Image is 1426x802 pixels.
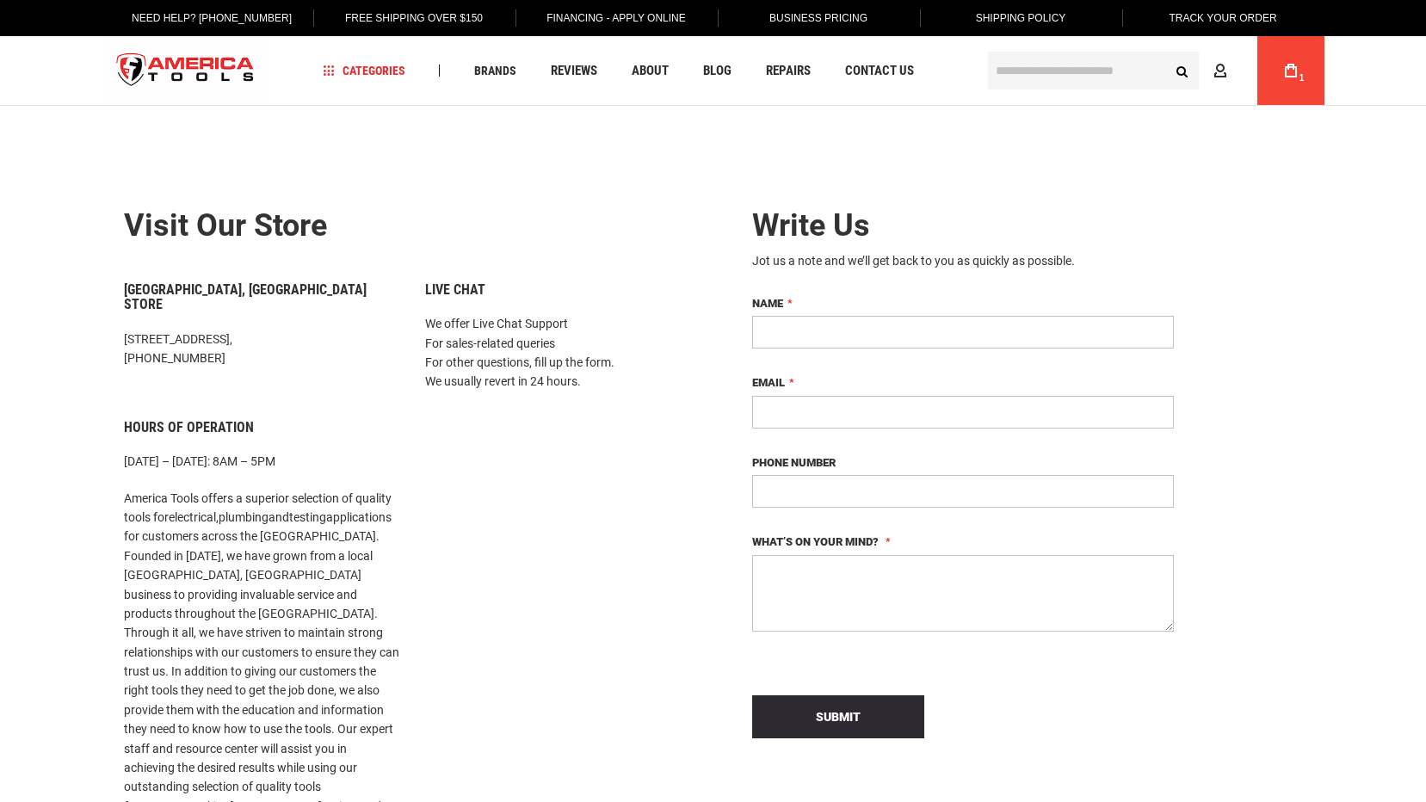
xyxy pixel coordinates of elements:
span: Name [752,297,783,310]
h6: Hours of Operation [124,420,399,435]
span: Write Us [752,207,870,244]
span: Email [752,376,785,389]
span: Repairs [766,65,811,77]
a: electrical [169,510,216,524]
a: Brands [466,59,524,83]
a: plumbing [219,510,269,524]
a: Blog [695,59,739,83]
button: Search [1166,54,1199,87]
span: What’s on your mind? [752,535,879,548]
span: Reviews [551,65,597,77]
h2: Visit our store [124,209,701,244]
span: 1 [1299,73,1305,83]
img: America Tools [102,39,269,103]
p: [DATE] – [DATE]: 8AM – 5PM [124,452,399,471]
a: Contact Us [837,59,922,83]
a: Reviews [543,59,605,83]
button: Submit [752,695,924,738]
h6: Live Chat [425,282,701,298]
span: Brands [474,65,516,77]
a: testing [289,510,326,524]
div: Jot us a note and we’ll get back to you as quickly as possible. [752,252,1174,269]
span: About [632,65,669,77]
p: We offer Live Chat Support For sales-related queries For other questions, fill up the form. We us... [425,314,701,392]
span: Submit [816,710,861,724]
a: Categories [315,59,413,83]
p: [STREET_ADDRESS], [PHONE_NUMBER] [124,330,399,368]
span: Shipping Policy [976,12,1066,24]
span: Contact Us [845,65,914,77]
a: Repairs [758,59,818,83]
a: store logo [102,39,269,103]
a: About [624,59,676,83]
h6: [GEOGRAPHIC_DATA], [GEOGRAPHIC_DATA] Store [124,282,399,312]
a: 1 [1275,36,1307,105]
span: Phone Number [752,456,836,469]
span: Categories [323,65,405,77]
span: Blog [703,65,732,77]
